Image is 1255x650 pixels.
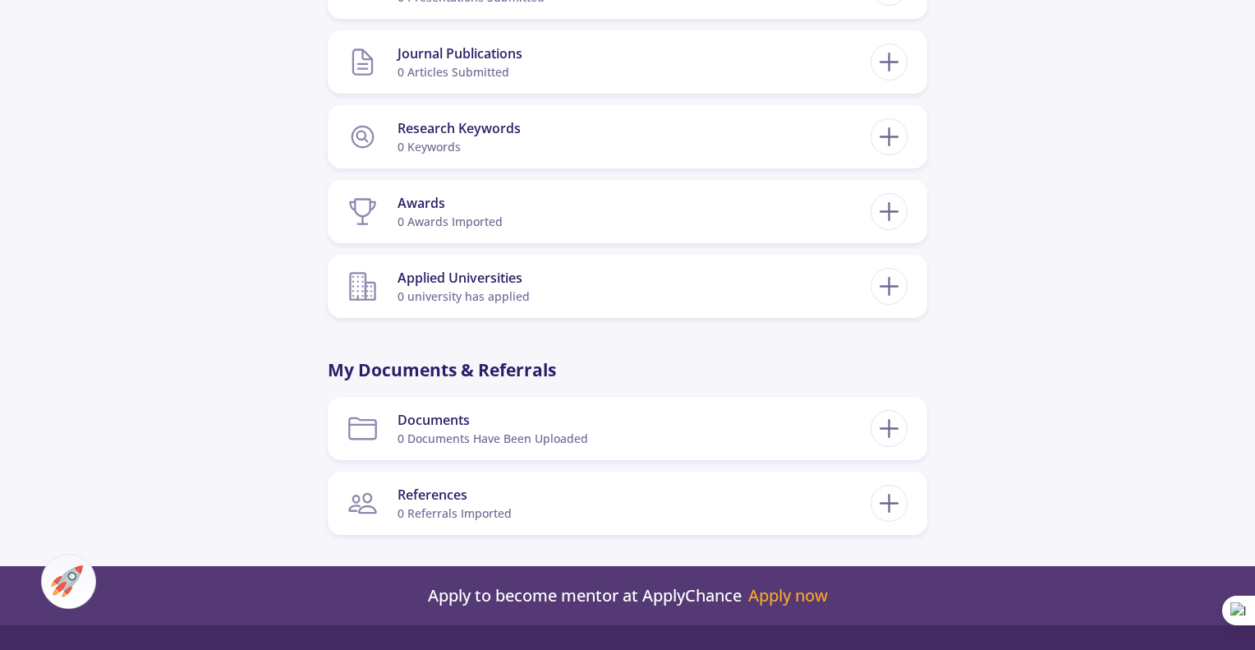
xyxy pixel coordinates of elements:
[398,288,530,304] span: 0 university has applied
[398,505,512,522] div: 0 referrals imported
[398,485,512,505] div: References
[748,586,828,606] a: Apply now
[398,430,588,447] div: 0 documents have been uploaded
[328,357,927,384] p: My Documents & Referrals
[398,44,522,63] div: Journal Publications
[398,268,530,288] div: Applied Universities
[398,193,503,213] div: Awards
[51,565,83,597] img: ac-market
[398,118,521,138] div: Research Keywords
[398,213,503,230] div: 0 awards imported
[398,138,521,155] div: 0 keywords
[398,63,522,81] div: 0 articles submitted
[398,410,588,430] div: Documents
